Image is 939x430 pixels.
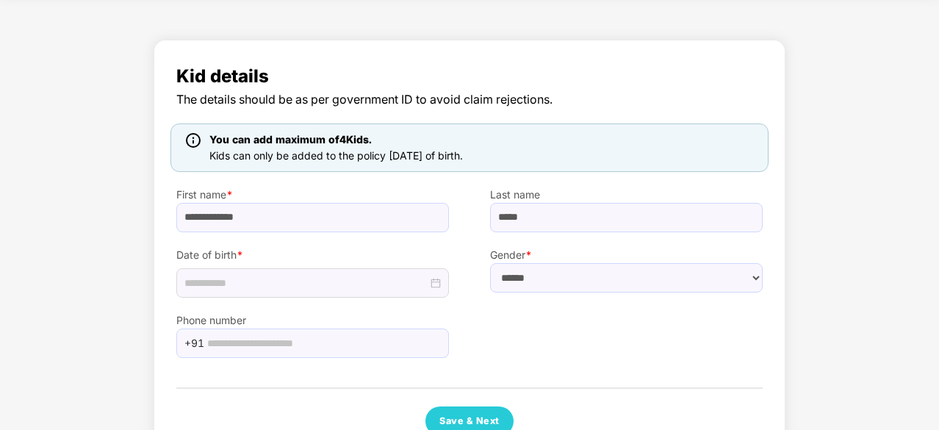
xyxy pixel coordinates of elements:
[176,312,449,329] label: Phone number
[490,247,763,263] label: Gender
[186,133,201,148] img: icon
[176,247,449,263] label: Date of birth
[176,90,763,109] span: The details should be as per government ID to avoid claim rejections.
[184,332,204,354] span: +91
[176,62,763,90] span: Kid details
[209,149,463,162] span: Kids can only be added to the policy [DATE] of birth.
[209,133,372,146] span: You can add maximum of 4 Kids.
[176,187,449,203] label: First name
[490,187,763,203] label: Last name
